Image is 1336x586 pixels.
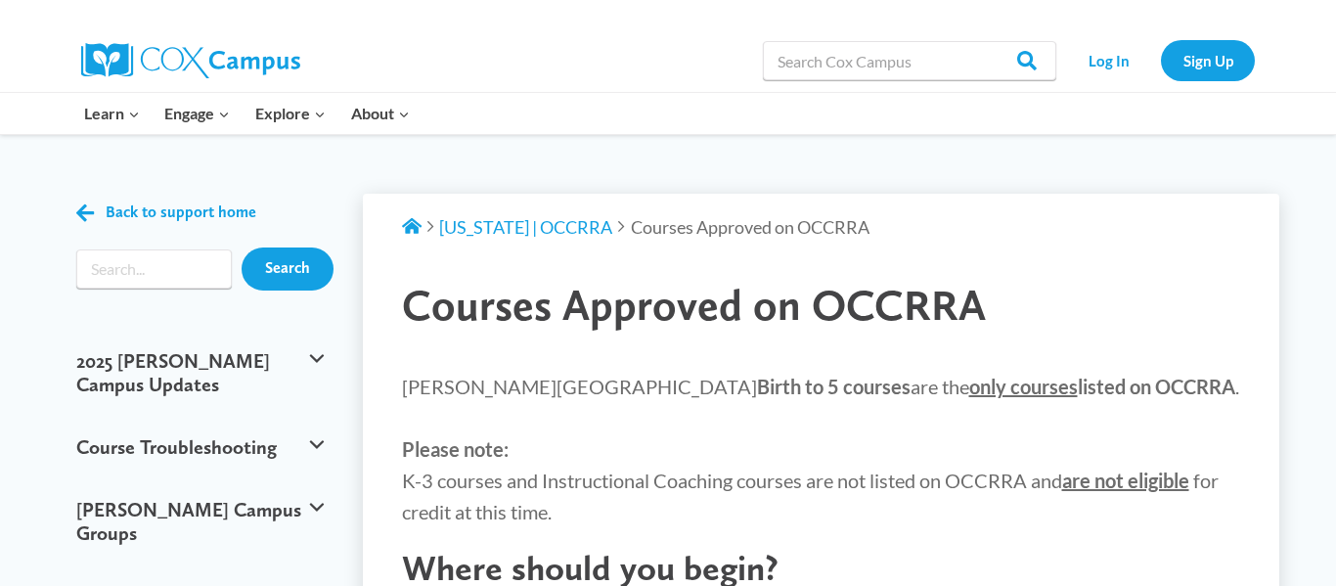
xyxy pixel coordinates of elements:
[631,216,869,238] span: Courses Approved on OCCRRA
[439,216,612,238] a: [US_STATE] | OCCRRA
[757,375,911,398] strong: Birth to 5 courses
[1066,40,1255,80] nav: Secondary Navigation
[763,41,1056,80] input: Search Cox Campus
[76,249,232,289] form: Search form
[402,371,1241,527] p: [PERSON_NAME][GEOGRAPHIC_DATA] are the . K-3 courses and Instructional Coaching courses are not l...
[242,248,334,291] input: Search
[969,375,1235,398] strong: listed on OCCRRA
[1161,40,1255,80] a: Sign Up
[1062,469,1189,492] strong: are not eligible
[81,43,300,78] img: Cox Campus
[402,437,509,461] strong: Please note:
[106,203,256,222] span: Back to support home
[351,101,410,126] span: About
[164,101,230,126] span: Engage
[1066,40,1151,80] a: Log In
[402,279,986,331] span: Courses Approved on OCCRRA
[969,375,1078,398] span: only courses
[402,216,422,238] a: Support Home
[255,101,326,126] span: Explore
[76,199,256,227] a: Back to support home
[84,101,140,126] span: Learn
[67,478,334,564] button: [PERSON_NAME] Campus Groups
[67,416,334,478] button: Course Troubleshooting
[71,93,422,134] nav: Primary Navigation
[67,330,334,416] button: 2025 [PERSON_NAME] Campus Updates
[76,249,232,289] input: Search input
